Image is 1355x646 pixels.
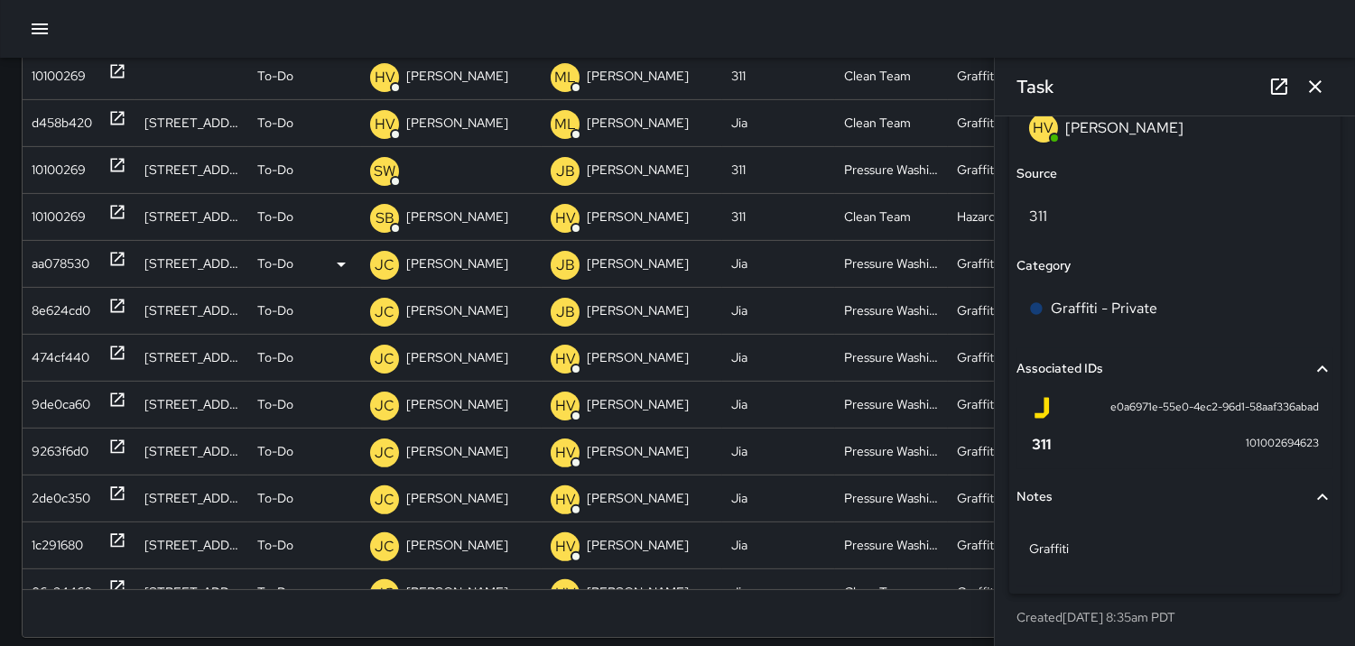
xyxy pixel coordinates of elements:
[375,489,394,511] p: JC
[555,348,576,370] p: HV
[257,382,293,428] p: To-Do
[948,428,1061,475] div: Graffiti - Public
[374,161,395,182] p: SW
[835,240,948,287] div: Pressure Washing
[554,114,576,135] p: ML
[587,288,689,334] p: [PERSON_NAME]
[587,241,689,287] p: [PERSON_NAME]
[32,53,86,99] div: 10100269
[587,100,689,146] p: [PERSON_NAME]
[835,381,948,428] div: Pressure Washing
[375,395,394,417] p: JC
[948,381,1061,428] div: Graffiti - Public
[135,381,248,428] div: 101 6th Street
[257,241,293,287] p: To-Do
[376,208,394,229] p: SB
[555,208,576,229] p: HV
[555,583,576,604] p: HV
[587,382,689,428] p: [PERSON_NAME]
[556,254,575,276] p: JB
[135,521,248,568] div: 460 Natoma Street
[555,489,576,511] p: HV
[722,287,835,334] div: Jia
[406,53,508,99] p: [PERSON_NAME]
[375,442,394,464] p: JC
[406,382,508,428] p: [PERSON_NAME]
[835,475,948,521] div: Pressure Washing
[406,100,508,146] p: [PERSON_NAME]
[32,569,92,615] div: 06c24460
[555,536,576,558] p: HV
[555,442,576,464] p: HV
[587,569,689,615] p: [PERSON_NAME]
[32,241,89,287] div: aa078530
[257,147,293,193] p: To-Do
[835,568,948,615] div: Clean Team
[948,334,1061,381] div: Graffiti - Public
[587,194,689,240] p: [PERSON_NAME]
[948,146,1061,193] div: Graffiti - Private
[722,146,835,193] div: 311
[587,53,689,99] p: [PERSON_NAME]
[948,193,1061,240] div: Hazardous Waste
[32,335,89,381] div: 474cf440
[948,287,1061,334] div: Graffiti - Public
[556,301,575,323] p: JB
[722,381,835,428] div: Jia
[135,475,248,521] div: 460 Natoma Street
[32,100,92,146] div: d458b420
[257,53,293,99] p: To-Do
[135,568,248,615] div: 454 Natoma Street
[406,241,508,287] p: [PERSON_NAME]
[32,194,86,240] div: 10100269
[722,52,835,99] div: 311
[722,193,835,240] div: 311
[135,146,248,193] div: 1023 Mission Street
[948,52,1061,99] div: Graffiti - Private
[257,522,293,568] p: To-Do
[835,52,948,99] div: Clean Team
[32,429,88,475] div: 9263f6d0
[948,521,1061,568] div: Graffiti - Public
[32,147,86,193] div: 10100269
[948,240,1061,287] div: Graffiti - Public
[722,521,835,568] div: Jia
[587,335,689,381] p: [PERSON_NAME]
[32,522,83,568] div: 1c291680
[948,99,1061,146] div: Graffiti - Public
[135,240,248,287] div: 1000 Market Street
[722,240,835,287] div: Jia
[587,522,689,568] p: [PERSON_NAME]
[375,114,395,135] p: HV
[375,348,394,370] p: JC
[257,288,293,334] p: To-Do
[135,428,248,475] div: 101 6th Street
[406,194,508,240] p: [PERSON_NAME]
[835,99,948,146] div: Clean Team
[554,67,576,88] p: ML
[948,475,1061,521] div: Graffiti - Public
[135,193,248,240] div: 25 8th Street
[556,161,575,182] p: JB
[835,521,948,568] div: Pressure Washing
[257,429,293,475] p: To-Do
[406,429,508,475] p: [PERSON_NAME]
[257,100,293,146] p: To-Do
[375,301,394,323] p: JC
[135,99,248,146] div: 10 Mason Street
[555,395,576,417] p: HV
[835,193,948,240] div: Clean Team
[375,583,394,604] p: JC
[32,288,90,334] div: 8e624cd0
[375,67,395,88] p: HV
[835,146,948,193] div: Pressure Washing
[135,334,248,381] div: 1012 Mission Street
[406,569,508,615] p: [PERSON_NAME]
[587,147,689,193] p: [PERSON_NAME]
[835,428,948,475] div: Pressure Washing
[406,335,508,381] p: [PERSON_NAME]
[406,475,508,521] p: [PERSON_NAME]
[948,568,1061,615] div: Graffiti - Public
[835,334,948,381] div: Pressure Washing
[406,288,508,334] p: [PERSON_NAME]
